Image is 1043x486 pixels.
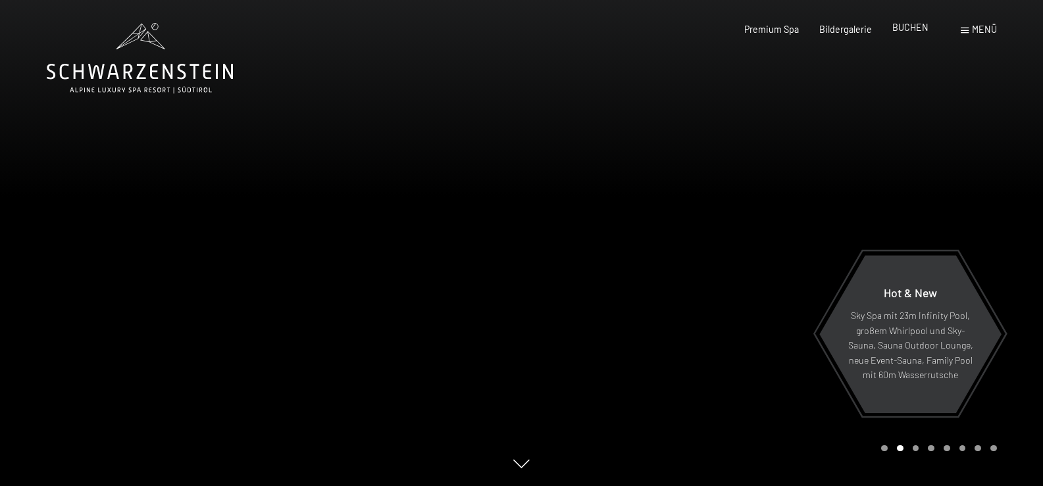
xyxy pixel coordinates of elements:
[892,22,929,33] a: BUCHEN
[928,445,934,452] div: Carousel Page 4
[744,24,799,35] a: Premium Spa
[972,24,997,35] span: Menü
[884,285,937,300] span: Hot & New
[848,308,973,383] p: Sky Spa mit 23m Infinity Pool, großem Whirlpool und Sky-Sauna, Sauna Outdoor Lounge, neue Event-S...
[819,24,872,35] a: Bildergalerie
[897,445,903,452] div: Carousel Page 2 (Current Slide)
[975,445,981,452] div: Carousel Page 7
[990,445,997,452] div: Carousel Page 8
[944,445,950,452] div: Carousel Page 5
[881,445,888,452] div: Carousel Page 1
[877,445,996,452] div: Carousel Pagination
[819,255,1002,414] a: Hot & New Sky Spa mit 23m Infinity Pool, großem Whirlpool und Sky-Sauna, Sauna Outdoor Lounge, ne...
[959,445,966,452] div: Carousel Page 6
[913,445,919,452] div: Carousel Page 3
